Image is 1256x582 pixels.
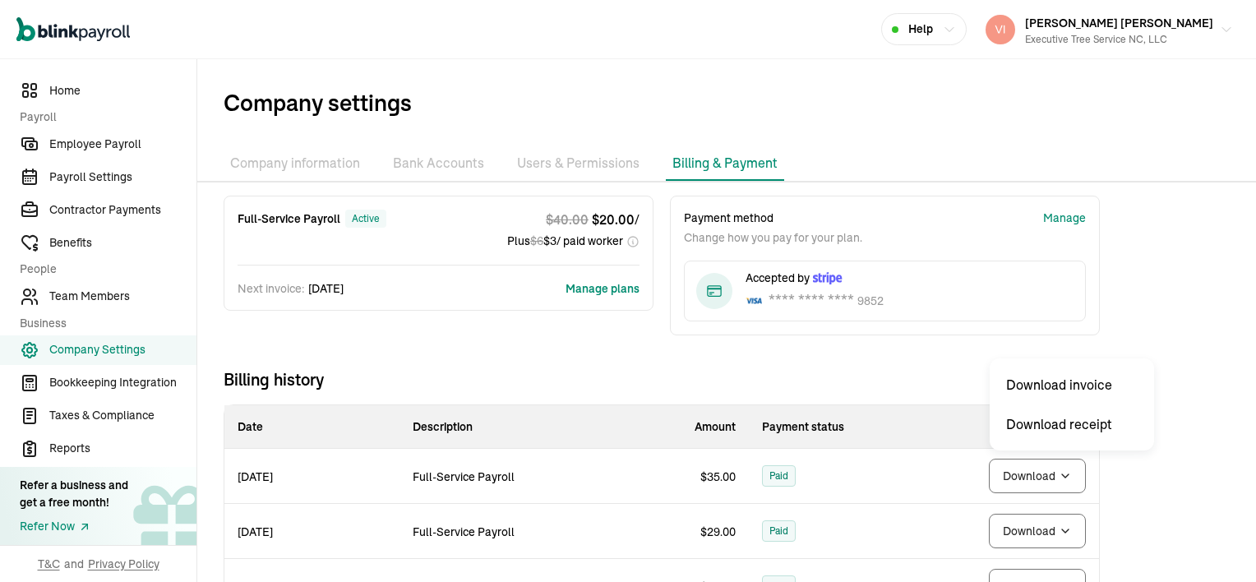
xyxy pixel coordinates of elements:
[1025,32,1213,47] div: Executive Tree Service NC, LLC
[996,365,1147,404] div: Download invoice
[908,21,933,38] span: Help
[996,404,1147,444] div: Download receipt
[16,6,130,53] nav: Global
[1174,503,1256,582] iframe: Chat Widget
[996,365,1147,444] div: Download
[1025,16,1213,30] span: [PERSON_NAME] [PERSON_NAME]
